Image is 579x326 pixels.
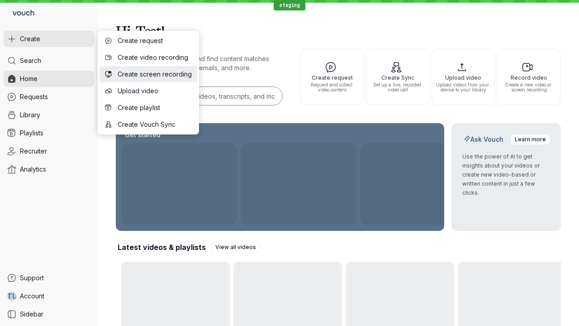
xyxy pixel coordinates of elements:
span: Account [20,292,44,301]
a: Playlists [4,125,94,141]
button: Create Vouch Sync [100,116,197,133]
p: Search for any keywords and find content matches through transcriptions, user emails, and more. [116,54,284,72]
button: Create video recording [100,49,197,66]
span: Create Vouch Sync [118,120,192,129]
a: Sidebar [4,306,94,322]
button: Create [4,31,94,47]
span: Upload video [436,75,491,81]
span: View all videos [215,243,256,252]
span: Create a new video or screen recording [501,82,556,92]
span: Sidebar [20,310,43,319]
h1: Hi, Test! [116,18,561,43]
p: Use the power of AI to get insights about your videos or create new video-based or written conten... [462,152,550,197]
span: Create request [304,75,360,81]
span: Request and collect video content [304,82,360,92]
span: Search [20,56,41,65]
a: Recruiter [4,143,94,159]
button: Upload videoUpload videos from your device to your library [432,49,495,105]
span: Record video [501,75,556,81]
a: Learn more [511,134,550,145]
a: Support [4,270,94,286]
button: Create SyncSet up a live, recorded video call [366,49,429,105]
h2: Get started [123,130,162,139]
h2: Latest videos & playlists [118,242,206,252]
span: Upload videos from your device to your library [436,82,491,92]
a: View all videos [211,242,260,253]
span: Create Sync [370,75,425,81]
a: TUAccount [4,288,94,304]
span: Recruiter [20,147,47,156]
button: Upload video [100,83,197,99]
a: Library [4,107,94,123]
span: Playlists [20,129,43,138]
span: T [7,292,12,301]
a: Analytics [4,161,94,177]
a: Search [4,53,94,69]
span: Requests [20,92,48,101]
a: Home [4,71,94,87]
button: Record videoCreate a new video or screen recording [497,49,560,105]
span: Support [20,273,44,283]
span: Create video recording [118,53,192,62]
span: Create [20,34,40,43]
span: Create screen recording [118,70,192,79]
span: Create request [118,36,192,45]
button: Create request [100,33,197,49]
h2: Ask Vouch [462,135,505,144]
span: Upload video [118,86,192,96]
button: Create playlist [100,100,197,116]
span: Analytics [20,165,46,174]
span: Learn more [515,135,546,144]
span: Home [20,74,38,83]
span: U [12,292,17,301]
a: Go to homepage [4,4,38,24]
span: Create playlist [118,103,192,112]
a: Requests [4,89,94,105]
button: Create requestRequest and collect video content [300,49,364,105]
span: Set up a live, recorded video call [370,82,425,92]
button: Create screen recording [100,66,197,82]
span: Library [20,110,40,120]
